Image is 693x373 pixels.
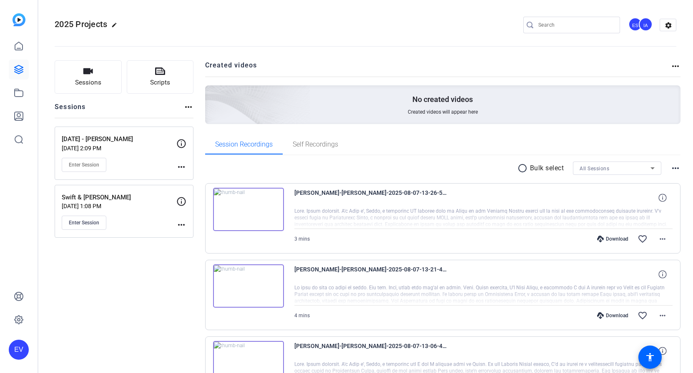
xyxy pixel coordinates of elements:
div: ES [628,17,642,31]
span: Scripts [150,78,170,87]
button: Scripts [127,60,194,94]
p: Swift & [PERSON_NAME] [62,193,176,202]
mat-icon: edit [111,22,121,32]
div: Download [593,312,633,319]
mat-icon: more_horiz [670,61,680,71]
mat-icon: favorite_border [638,311,648,321]
p: Bulk select [530,163,564,173]
mat-icon: more_horiz [670,163,680,173]
span: Enter Session [69,162,99,168]
span: Created videos will appear here [408,109,478,115]
input: Search [538,20,613,30]
img: thumb-nail [213,188,284,231]
span: Sessions [75,78,101,87]
p: [DATE] - [PERSON_NAME] [62,134,176,144]
span: All Sessions [580,166,609,172]
span: Enter Session [69,219,99,226]
mat-icon: more_horiz [658,234,668,244]
ngx-avatar: Ioanna Athanasopoulos [639,17,653,32]
span: Self Recordings [293,141,338,148]
p: [DATE] 2:09 PM [62,145,176,152]
span: 2025 Projects [55,19,107,29]
mat-icon: more_horiz [658,311,668,321]
span: [PERSON_NAME]-[PERSON_NAME]-2025-08-07-13-06-42-250-0 [294,341,449,361]
div: IA [639,17,653,31]
img: blue-gradient.svg [13,13,25,26]
img: Creted videos background [112,3,311,184]
mat-icon: favorite_border [638,234,648,244]
button: Sessions [55,60,122,94]
mat-icon: settings [660,19,677,32]
mat-icon: more_horiz [176,162,186,172]
span: [PERSON_NAME]-[PERSON_NAME]-2025-08-07-13-26-51-387-0 [294,188,449,208]
div: EV [9,340,29,360]
ngx-avatar: Erin Silkowski [628,17,643,32]
img: thumb-nail [213,264,284,308]
span: [PERSON_NAME]-[PERSON_NAME]-2025-08-07-13-21-46-336-0 [294,264,449,284]
button: Enter Session [62,216,106,230]
h2: Sessions [55,102,86,118]
mat-icon: more_horiz [183,102,193,112]
span: 4 mins [294,313,310,318]
span: Session Recordings [215,141,273,148]
button: Enter Session [62,158,106,172]
div: Download [593,236,633,242]
span: 3 mins [294,236,310,242]
h2: Created videos [205,60,671,77]
p: No created videos [412,94,473,104]
mat-icon: more_horiz [176,220,186,230]
mat-icon: accessibility [645,352,655,362]
p: [DATE] 1:08 PM [62,203,176,209]
mat-icon: radio_button_unchecked [517,163,530,173]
